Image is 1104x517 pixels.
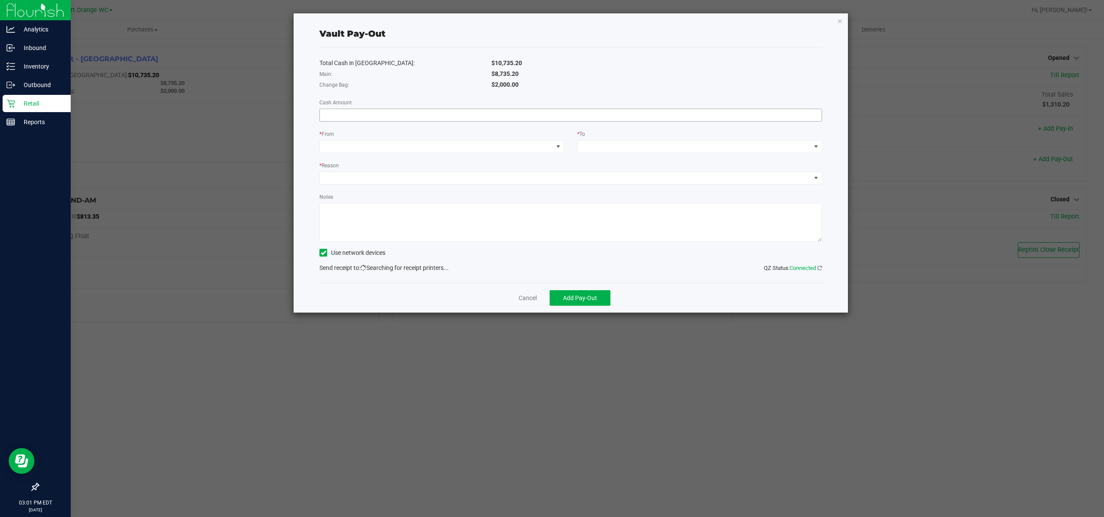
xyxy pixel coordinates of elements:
[6,25,15,34] inline-svg: Analytics
[319,248,385,257] label: Use network devices
[563,295,597,301] span: Add Pay-Out
[319,82,349,88] span: Change Bag:
[4,499,67,507] p: 03:01 PM EDT
[491,70,519,77] span: $8,735.20
[519,294,537,303] a: Cancel
[319,71,332,77] span: Main:
[15,61,67,72] p: Inventory
[319,130,334,138] label: From
[6,44,15,52] inline-svg: Inbound
[319,193,333,201] label: Notes
[9,448,34,474] iframe: Resource center
[790,265,816,271] span: Connected
[4,507,67,513] p: [DATE]
[319,27,385,40] div: Vault Pay-Out
[6,81,15,89] inline-svg: Outbound
[15,117,67,127] p: Reports
[491,81,519,88] span: $2,000.00
[15,98,67,109] p: Retail
[319,264,360,271] span: Send receipt to:
[6,62,15,71] inline-svg: Inventory
[319,60,415,66] span: Total Cash in [GEOGRAPHIC_DATA]:
[550,290,610,306] button: Add Pay-Out
[319,100,352,106] span: Cash Amount
[360,264,449,271] span: Searching for receipt printers...
[15,24,67,34] p: Analytics
[764,265,822,271] span: QZ Status:
[6,99,15,108] inline-svg: Retail
[577,130,585,138] label: To
[319,162,339,169] label: Reason
[15,80,67,90] p: Outbound
[491,60,522,66] span: $10,735.20
[15,43,67,53] p: Inbound
[6,118,15,126] inline-svg: Reports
